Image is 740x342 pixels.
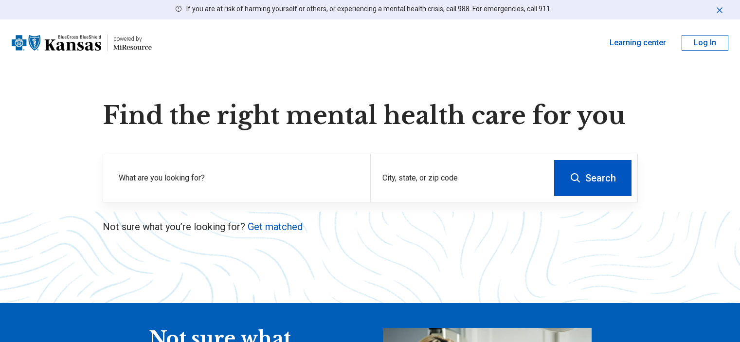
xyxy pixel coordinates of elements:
div: powered by [113,35,152,43]
p: If you are at risk of harming yourself or others, or experiencing a mental health crisis, call 98... [186,4,552,14]
a: Get matched [248,221,303,233]
a: Blue Cross Blue Shield Kansaspowered by [12,31,152,54]
button: Search [554,160,632,196]
button: Dismiss [715,4,724,16]
h1: Find the right mental health care for you [103,101,638,130]
a: Learning center [610,37,666,49]
label: What are you looking for? [119,172,359,184]
img: Blue Cross Blue Shield Kansas [12,31,101,54]
p: Not sure what you’re looking for? [103,220,638,234]
button: Log In [682,35,728,51]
